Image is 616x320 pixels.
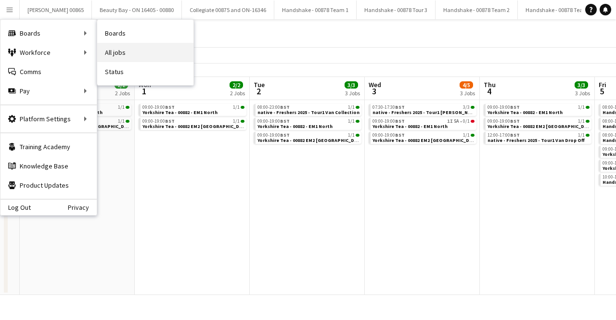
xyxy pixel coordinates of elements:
[233,105,240,110] span: 1/1
[257,137,364,143] span: Yorkshire Tea - 00882 EM2 Midlands
[115,90,130,97] div: 2 Jobs
[369,104,476,118] div: 07:30-17:30BST3/3native - Freshers 2025 - Tour1 [PERSON_NAME]
[395,104,405,110] span: BST
[488,104,590,115] a: 09:00-19:00BST1/1Yorkshire Tea - 00882 - EM1 North
[597,86,606,97] span: 5
[254,132,361,146] div: 09:00-19:00BST1/1Yorkshire Tea - 00882 EM2 [GEOGRAPHIC_DATA]
[510,104,520,110] span: BST
[460,90,475,97] div: 3 Jobs
[97,43,193,62] a: All jobs
[356,106,359,109] span: 1/1
[372,118,475,129] a: 09:00-19:00BST1I5A•0/1Yorkshire Tea - 00882 - EM1 North
[252,86,265,97] span: 2
[142,104,244,115] a: 09:00-19:00BST1/1Yorkshire Tea - 00882 - EM1 North
[356,120,359,123] span: 1/1
[165,118,175,124] span: BST
[241,106,244,109] span: 1/1
[484,118,591,132] div: 09:00-19:00BST1/1Yorkshire Tea - 00882 EM2 [GEOGRAPHIC_DATA]
[460,81,473,89] span: 4/5
[372,119,475,124] div: •
[357,0,436,19] button: Handshake - 00878 Tour 3
[118,119,125,124] span: 1/1
[230,81,243,89] span: 2/2
[345,90,360,97] div: 3 Jobs
[471,134,475,137] span: 1/1
[254,104,361,118] div: 08:00-23:00BST1/1native - Freshers 2025 - Tour1 Van Collection
[488,137,585,143] span: native - Freshers 2025 - Tour1 Van Drop Off
[257,118,359,129] a: 09:00-19:00BST1/1Yorkshire Tea - 00882 - EM1 North
[436,0,518,19] button: Handshake - 00878 Team 2
[257,123,333,129] span: Yorkshire Tea - 00882 - EM1 North
[510,132,520,138] span: BST
[488,119,520,124] span: 09:00-19:00
[137,86,151,97] span: 1
[484,132,591,146] div: 12:00-17:00BST1/1native - Freshers 2025 - Tour1 Van Drop Off
[599,80,606,89] span: Fri
[97,62,193,81] a: Status
[463,133,470,138] span: 1/1
[484,104,591,118] div: 09:00-19:00BST1/1Yorkshire Tea - 00882 - EM1 North
[575,81,588,89] span: 3/3
[97,24,193,43] a: Boards
[0,43,97,62] div: Workforce
[233,119,240,124] span: 1/1
[142,109,218,115] span: Yorkshire Tea - 00882 - EM1 North
[0,62,97,81] a: Comms
[578,105,585,110] span: 1/1
[230,90,245,97] div: 2 Jobs
[578,119,585,124] span: 1/1
[586,106,590,109] span: 1/1
[241,120,244,123] span: 1/1
[348,105,355,110] span: 1/1
[488,133,520,138] span: 12:00-17:00
[280,118,290,124] span: BST
[0,109,97,128] div: Platform Settings
[372,132,475,143] a: 09:00-19:00BST1/1Yorkshire Tea - 00882 EM2 [GEOGRAPHIC_DATA]
[257,109,359,115] span: native - Freshers 2025 - Tour1 Van Collection
[139,104,246,118] div: 09:00-19:00BST1/1Yorkshire Tea - 00882 - EM1 North
[488,109,563,115] span: Yorkshire Tea - 00882 - EM1 North
[369,118,476,132] div: 09:00-19:00BST1I5A•0/1Yorkshire Tea - 00882 - EM1 North
[395,132,405,138] span: BST
[0,204,31,211] a: Log Out
[348,133,355,138] span: 1/1
[0,176,97,195] a: Product Updates
[92,0,182,19] button: Beauty Bay - ON 16405 - 00880
[372,104,475,115] a: 07:30-17:30BST3/3native - Freshers 2025 - Tour1 [PERSON_NAME]
[182,0,274,19] button: Collegiate 00875 and ON-16346
[369,132,476,146] div: 09:00-19:00BST1/1Yorkshire Tea - 00882 EM2 [GEOGRAPHIC_DATA]
[142,119,175,124] span: 09:00-19:00
[510,118,520,124] span: BST
[142,105,175,110] span: 09:00-19:00
[68,204,97,211] a: Privacy
[578,133,585,138] span: 1/1
[139,118,246,132] div: 09:00-19:00BST1/1Yorkshire Tea - 00882 EM2 [GEOGRAPHIC_DATA]
[586,134,590,137] span: 1/1
[274,0,357,19] button: Handshake - 00878 Team 1
[165,104,175,110] span: BST
[488,118,590,129] a: 09:00-19:00BST1/1Yorkshire Tea - 00882 EM2 [GEOGRAPHIC_DATA]
[488,123,594,129] span: Yorkshire Tea - 00882 EM2 Midlands
[488,105,520,110] span: 09:00-19:00
[0,81,97,101] div: Pay
[257,133,290,138] span: 09:00-19:00
[367,86,381,97] span: 3
[257,119,290,124] span: 09:00-19:00
[126,106,129,109] span: 1/1
[254,118,361,132] div: 09:00-19:00BST1/1Yorkshire Tea - 00882 - EM1 North
[372,133,405,138] span: 09:00-19:00
[471,106,475,109] span: 3/3
[488,132,590,143] a: 12:00-17:00BST1/1native - Freshers 2025 - Tour1 Van Drop Off
[345,81,358,89] span: 3/3
[280,104,290,110] span: BST
[257,132,359,143] a: 09:00-19:00BST1/1Yorkshire Tea - 00882 EM2 [GEOGRAPHIC_DATA]
[280,132,290,138] span: BST
[454,119,459,124] span: 5A
[254,80,265,89] span: Tue
[395,118,405,124] span: BST
[356,134,359,137] span: 1/1
[482,86,496,97] span: 4
[126,120,129,123] span: 1/1
[484,80,496,89] span: Thu
[575,90,590,97] div: 3 Jobs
